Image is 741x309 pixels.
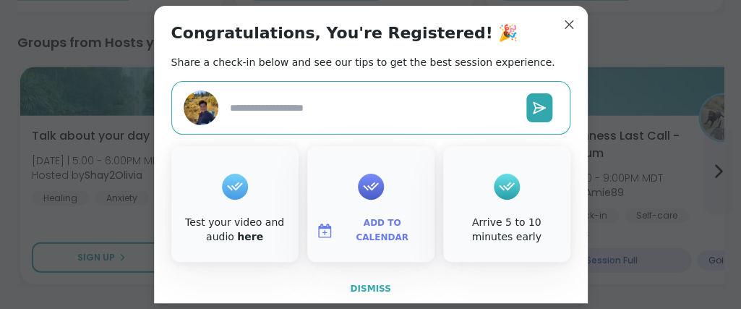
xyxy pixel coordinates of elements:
span: Add to Calendar [339,216,426,245]
div: Test your video and audio [174,216,296,244]
button: Dismiss [171,274,570,304]
h2: Share a check-in below and see our tips to get the best session experience. [171,55,555,69]
span: Dismiss [350,284,390,294]
button: Add to Calendar [310,216,432,246]
img: ShareWell Logomark [316,222,333,240]
h1: Congratulations, You're Registered! 🎉 [171,23,518,43]
a: here [237,231,263,242]
div: Arrive 5 to 10 minutes early [446,216,567,244]
img: CharityRoss [184,90,218,125]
